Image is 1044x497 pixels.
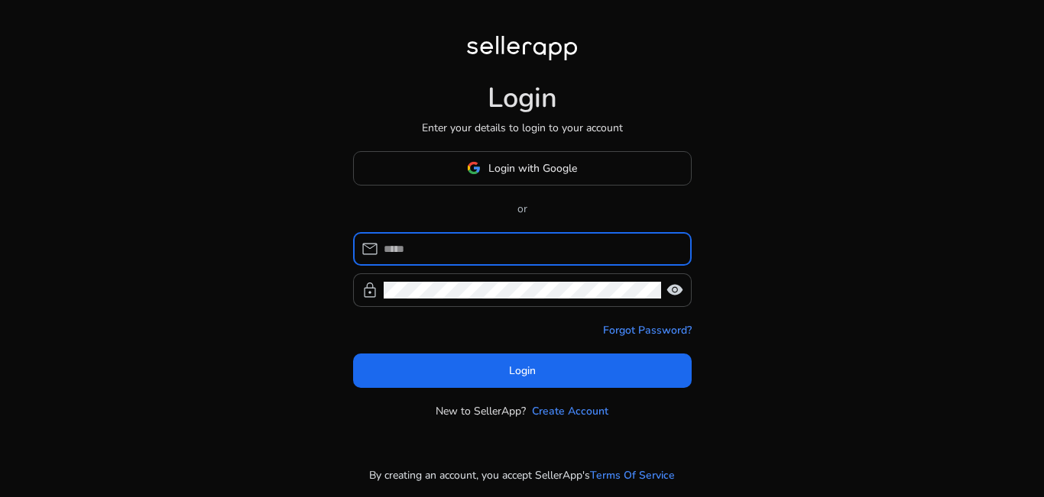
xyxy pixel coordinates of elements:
img: google-logo.svg [467,161,481,175]
span: lock [361,281,379,299]
span: visibility [666,281,684,299]
a: Terms Of Service [590,467,675,483]
button: Login with Google [353,151,692,186]
span: Login [509,363,536,379]
p: or [353,201,692,217]
button: Login [353,353,692,388]
a: Forgot Password? [603,322,692,338]
span: Login with Google [488,160,577,176]
a: Create Account [532,403,608,419]
span: mail [361,240,379,258]
p: Enter your details to login to your account [422,120,623,136]
p: New to SellerApp? [436,403,526,419]
h1: Login [488,82,557,115]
